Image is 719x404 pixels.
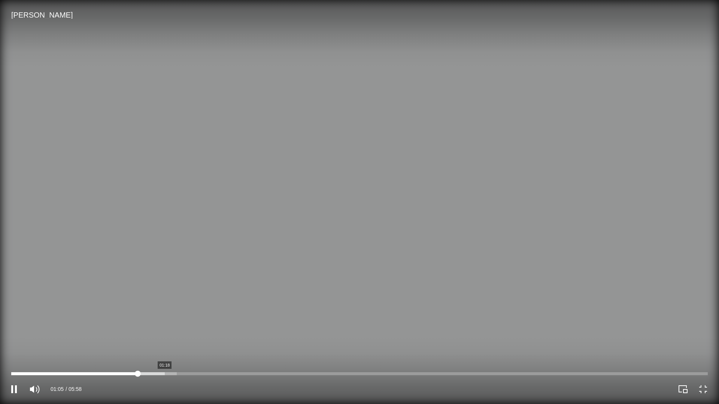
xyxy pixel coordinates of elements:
[11,11,644,19] div: [PERSON_NAME]
[7,383,21,396] button: Pause
[697,383,710,396] button: Exit full screen
[28,383,41,396] button: Mute
[677,383,690,396] button: Play Picture-in-Picture
[51,386,64,392] span: 01:05
[158,361,172,369] div: 01:18
[66,386,82,392] span: 05:58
